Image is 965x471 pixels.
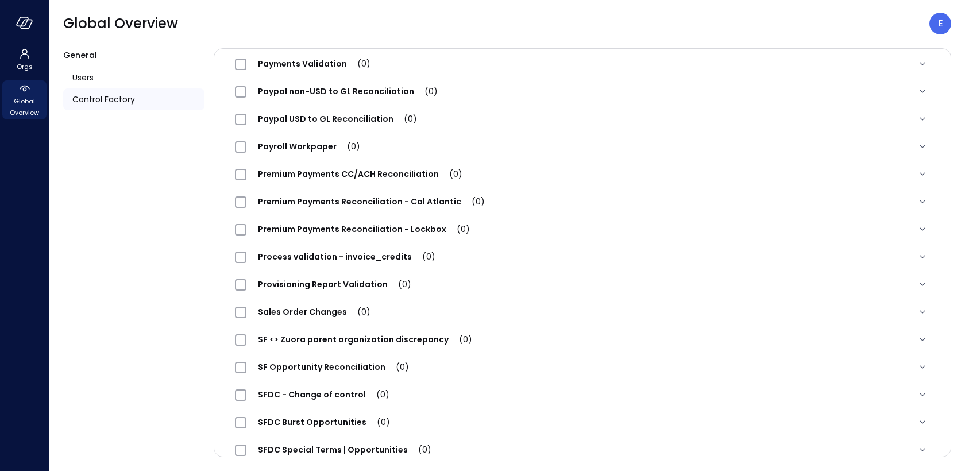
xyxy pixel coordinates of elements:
[226,436,939,464] div: SFDC Special Terms | Opportunities(0)
[246,58,382,70] span: Payments Validation
[461,196,485,207] span: (0)
[246,86,449,97] span: Paypal non-USD to GL Reconciliation
[246,334,484,345] span: SF <> Zuora parent organization discrepancy
[7,95,42,118] span: Global Overview
[246,389,401,400] span: SFDC - Change of control
[414,86,438,97] span: (0)
[226,160,939,188] div: Premium Payments CC/ACH Reconciliation(0)
[246,113,429,125] span: Paypal USD to GL Reconciliation
[246,251,447,262] span: Process validation - invoice_credits
[246,141,372,152] span: Payroll Workpaper
[226,298,939,326] div: Sales Order Changes(0)
[446,223,470,235] span: (0)
[226,50,939,78] div: Payments Validation(0)
[246,361,420,373] span: SF Opportunity Reconciliation
[385,361,409,373] span: (0)
[439,168,462,180] span: (0)
[2,80,47,119] div: Global Overview
[226,326,939,353] div: SF <> Zuora parent organization discrepancy(0)
[72,93,135,106] span: Control Factory
[246,196,496,207] span: Premium Payments Reconciliation - Cal Atlantic
[226,408,939,436] div: SFDC Burst Opportunities(0)
[226,133,939,160] div: Payroll Workpaper(0)
[226,271,939,298] div: Provisioning Report Validation(0)
[63,14,178,33] span: Global Overview
[366,389,389,400] span: (0)
[246,279,423,290] span: Provisioning Report Validation
[226,105,939,133] div: Paypal USD to GL Reconciliation(0)
[2,46,47,74] div: Orgs
[226,243,939,271] div: Process validation - invoice_credits(0)
[72,71,94,84] span: Users
[449,334,472,345] span: (0)
[63,88,204,110] a: Control Factory
[337,141,360,152] span: (0)
[246,444,443,455] span: SFDC Special Terms | Opportunities
[347,306,370,318] span: (0)
[63,67,204,88] a: Users
[226,78,939,105] div: Paypal non-USD to GL Reconciliation(0)
[246,416,402,428] span: SFDC Burst Opportunities
[17,61,33,72] span: Orgs
[929,13,951,34] div: Eleanor Yehudai
[366,416,390,428] span: (0)
[388,279,411,290] span: (0)
[226,188,939,215] div: Premium Payments Reconciliation - Cal Atlantic(0)
[393,113,417,125] span: (0)
[347,58,370,70] span: (0)
[938,17,943,30] p: E
[63,49,97,61] span: General
[408,444,431,455] span: (0)
[226,381,939,408] div: SFDC - Change of control(0)
[226,215,939,243] div: Premium Payments Reconciliation - Lockbox(0)
[246,223,481,235] span: Premium Payments Reconciliation - Lockbox
[412,251,435,262] span: (0)
[246,168,474,180] span: Premium Payments CC/ACH Reconciliation
[226,353,939,381] div: SF Opportunity Reconciliation(0)
[246,306,382,318] span: Sales Order Changes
